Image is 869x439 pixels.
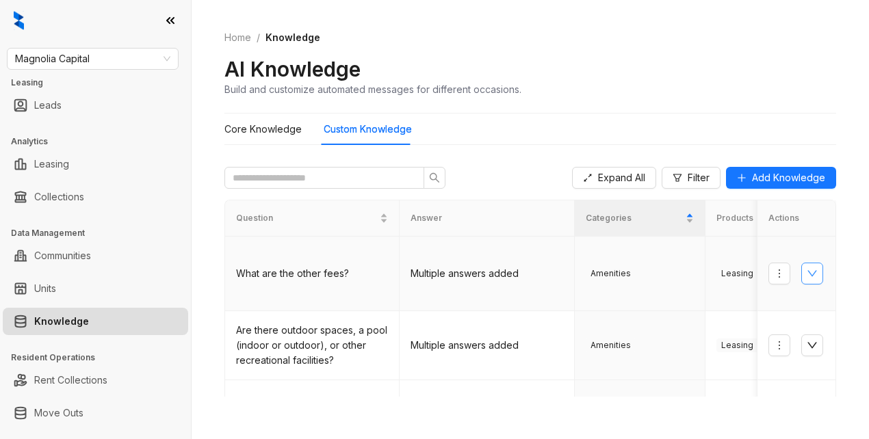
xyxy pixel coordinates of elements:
li: Collections [3,183,188,211]
a: Move Outs [34,399,83,427]
li: Leads [3,92,188,119]
img: logo [14,11,24,30]
h3: Analytics [11,135,191,148]
a: Leasing [34,150,69,178]
h3: Resident Operations [11,351,191,364]
li: Leasing [3,150,188,178]
li: Communities [3,242,188,269]
div: Build and customize automated messages for different occasions. [224,82,521,96]
td: Multiple answers added [400,237,574,311]
a: Rent Collections [34,367,107,394]
li: Units [3,275,188,302]
span: Categories [586,212,683,225]
li: Rent Collections [3,367,188,394]
div: Are there outdoor spaces, a pool (indoor or outdoor), or other recreational facilities? [236,323,388,368]
button: Filter [662,167,721,189]
th: Products [705,200,836,237]
span: Magnolia Capital [15,49,170,69]
span: down [807,340,818,351]
span: search [429,172,440,183]
span: expand-alt [583,173,593,183]
a: Leads [34,92,62,119]
th: Answer [400,200,574,237]
li: / [257,30,260,45]
div: Custom Knowledge [324,122,412,137]
span: Filter [688,170,710,185]
span: Expand All [598,170,645,185]
h2: AI Knowledge [224,56,361,82]
div: Core Knowledge [224,122,302,137]
span: plus [737,173,747,183]
button: Expand All [572,167,656,189]
th: Actions [757,200,836,237]
li: Move Outs [3,399,188,427]
h3: Data Management [11,227,191,239]
span: Products [716,212,814,225]
td: Multiple answers added [400,311,574,380]
a: Knowledge [34,308,89,335]
div: What are the other fees? [236,266,388,281]
a: Units [34,275,56,302]
span: more [774,268,785,279]
span: Add Knowledge [752,170,825,185]
span: Amenities [586,338,636,352]
h3: Leasing [11,77,191,89]
span: Question [236,212,377,225]
a: Home [222,30,254,45]
button: Add Knowledge [726,167,836,189]
span: Leasing [716,267,758,280]
span: Knowledge [265,31,320,43]
a: Collections [34,183,84,211]
li: Knowledge [3,308,188,335]
span: filter [673,173,682,183]
span: Leasing [716,338,758,352]
span: Amenities [586,267,636,280]
a: Communities [34,242,91,269]
span: more [774,340,785,351]
th: Question [225,200,400,237]
span: down [807,268,818,279]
